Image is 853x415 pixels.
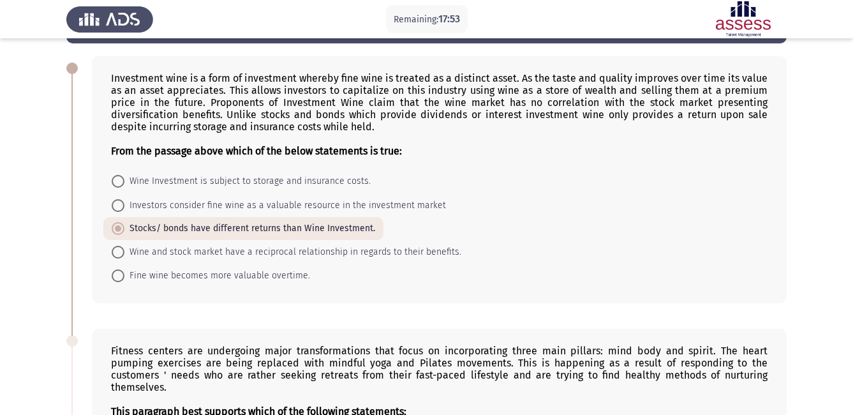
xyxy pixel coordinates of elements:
img: Assessment logo of ASSESS English Advanced [700,1,787,37]
span: Investors consider fine wine as a valuable resource in the investment market [124,198,446,213]
span: Wine and stock market have a reciprocal relationship in regards to their benefits. [124,245,461,260]
b: From the passage above which of the below statements is true: [111,145,402,157]
span: Fine wine becomes more valuable overtime. [124,268,310,283]
span: Wine Investment is subject to storage and insurance costs. [124,174,371,189]
span: Stocks/ bonds have different returns than Wine Investment. [124,221,375,236]
p: Remaining: [394,11,460,27]
div: Investment wine is a form of investment whereby fine wine is treated as a distinct asset. As the ... [111,72,768,157]
img: Assess Talent Management logo [66,1,153,37]
span: 17:53 [438,13,460,25]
